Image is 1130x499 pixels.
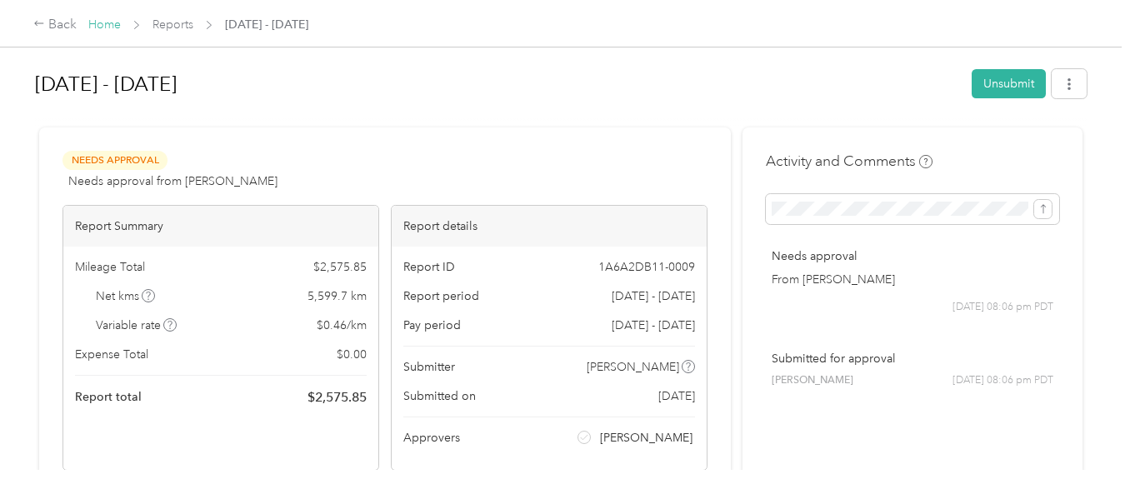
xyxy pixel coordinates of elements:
span: Report ID [403,258,455,276]
span: [DATE] - [DATE] [612,317,695,334]
span: Expense Total [75,346,148,363]
span: [DATE] 08:06 pm PDT [952,373,1053,388]
div: Back [33,15,77,35]
span: Mileage Total [75,258,145,276]
span: Approvers [403,429,460,447]
h4: Activity and Comments [766,151,932,172]
h1: Sep 1 - 30, 2025 [35,64,960,104]
div: Report details [392,206,707,247]
p: From [PERSON_NAME] [772,271,1053,288]
span: Report period [403,287,479,305]
a: Reports [152,17,193,32]
span: [DATE] - [DATE] [225,16,308,33]
span: 5,599.7 km [307,287,367,305]
span: Pay period [403,317,461,334]
span: $ 2,575.85 [307,387,367,407]
p: Needs approval [772,247,1053,265]
span: [DATE] - [DATE] [612,287,695,305]
iframe: Everlance-gr Chat Button Frame [1037,406,1130,499]
span: $ 2,575.85 [313,258,367,276]
span: [PERSON_NAME] [587,358,679,376]
span: Needs Approval [62,151,167,170]
span: $ 0.00 [337,346,367,363]
a: Home [88,17,121,32]
span: $ 0.46 / km [317,317,367,334]
span: Net kms [96,287,156,305]
span: Submitted on [403,387,476,405]
div: Report Summary [63,206,378,247]
span: 1A6A2DB11-0009 [598,258,695,276]
span: [PERSON_NAME] [772,373,853,388]
span: Variable rate [96,317,177,334]
span: Submitter [403,358,455,376]
span: Report total [75,388,142,406]
span: Needs approval from [PERSON_NAME] [68,172,277,190]
span: [DATE] 08:06 pm PDT [952,300,1053,315]
button: Unsubmit [972,69,1046,98]
span: [PERSON_NAME] [600,429,692,447]
span: [DATE] [658,387,695,405]
p: Submitted for approval [772,350,1053,367]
